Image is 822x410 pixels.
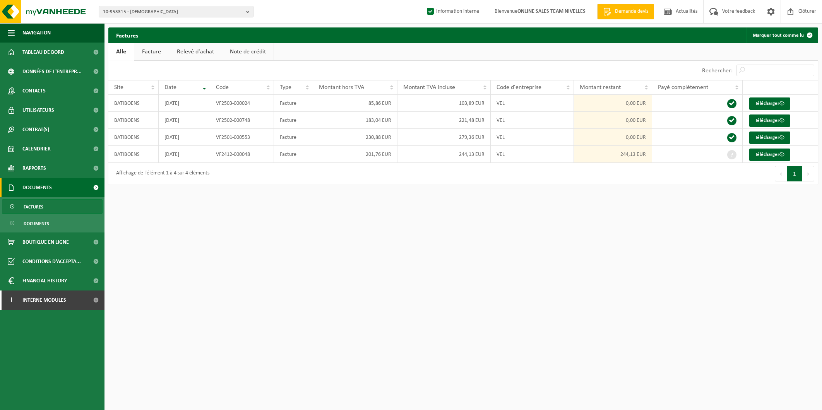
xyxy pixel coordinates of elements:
span: Contacts [22,81,46,101]
td: [DATE] [159,146,210,163]
a: Factures [2,199,103,214]
span: Conditions d'accepta... [22,252,81,271]
span: Navigation [22,23,51,43]
td: BATIBOENS [108,146,159,163]
button: 10-953315 - [DEMOGRAPHIC_DATA] [99,6,253,17]
td: 0,00 EUR [574,129,652,146]
span: Payé complètement [658,84,708,91]
a: Télécharger [749,149,790,161]
a: Facture [134,43,169,61]
span: Tableau de bord [22,43,64,62]
span: Interne modules [22,290,66,310]
td: BATIBOENS [108,129,159,146]
button: 1 [787,166,802,181]
span: Type [280,84,291,91]
td: 221,48 EUR [397,112,491,129]
span: Code [216,84,229,91]
td: 244,13 EUR [397,146,491,163]
span: Montant restant [580,84,621,91]
span: Documents [24,216,49,231]
td: 230,88 EUR [313,129,397,146]
a: Relevé d'achat [169,43,222,61]
span: Montant hors TVA [319,84,364,91]
a: Alle [108,43,134,61]
td: 183,04 EUR [313,112,397,129]
td: 0,00 EUR [574,112,652,129]
a: Télécharger [749,114,790,127]
label: Information interne [425,6,479,17]
span: Site [114,84,123,91]
button: Previous [775,166,787,181]
td: [DATE] [159,129,210,146]
span: Calendrier [22,139,51,159]
span: Montant TVA incluse [403,84,455,91]
td: 0,00 EUR [574,95,652,112]
td: VEL [491,112,574,129]
td: VF2503-000024 [210,95,274,112]
td: [DATE] [159,112,210,129]
span: Rapports [22,159,46,178]
div: Affichage de l'élément 1 à 4 sur 4 éléments [112,167,209,181]
td: Facture [274,129,313,146]
td: 244,13 EUR [574,146,652,163]
span: Factures [24,200,43,214]
span: Utilisateurs [22,101,54,120]
td: 279,36 EUR [397,129,491,146]
a: Documents [2,216,103,231]
a: Note de crédit [222,43,274,61]
td: Facture [274,95,313,112]
a: Demande devis [597,4,654,19]
td: 201,76 EUR [313,146,397,163]
td: BATIBOENS [108,95,159,112]
strong: ONLINE SALES TEAM NIVELLES [517,9,586,14]
td: VEL [491,95,574,112]
span: Documents [22,178,52,197]
h2: Factures [108,27,146,43]
td: VEL [491,146,574,163]
span: Demande devis [613,8,650,15]
td: [DATE] [159,95,210,112]
span: 10-953315 - [DEMOGRAPHIC_DATA] [103,6,243,18]
span: Financial History [22,271,67,290]
span: Contrat(s) [22,120,49,139]
button: Next [802,166,814,181]
td: VEL [491,129,574,146]
td: Facture [274,112,313,129]
td: 85,86 EUR [313,95,397,112]
a: Télécharger [749,132,790,144]
a: Télécharger [749,97,790,110]
span: Code d'entreprise [497,84,541,91]
button: Marquer tout comme lu [747,27,817,43]
td: VF2502-000748 [210,112,274,129]
td: BATIBOENS [108,112,159,129]
span: Boutique en ligne [22,232,69,252]
span: Date [164,84,176,91]
span: Données de l'entrepr... [22,62,82,81]
span: I [8,290,15,310]
label: Rechercher: [702,68,733,74]
td: Facture [274,146,313,163]
td: VF2412-000048 [210,146,274,163]
td: 103,89 EUR [397,95,491,112]
td: VF2501-000553 [210,129,274,146]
